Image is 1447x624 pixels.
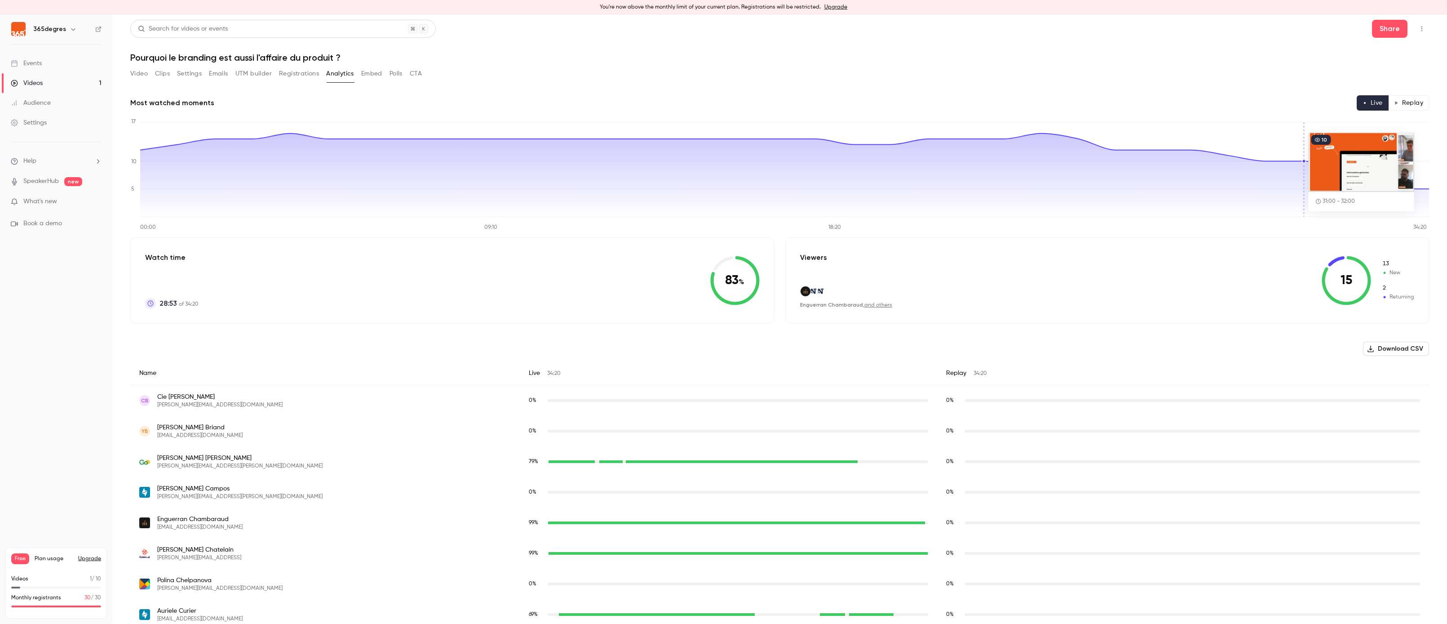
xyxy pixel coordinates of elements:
div: Videos [11,79,43,88]
div: polina.chelpanova@dataart.com [130,569,1429,599]
button: Live [1357,95,1389,111]
span: 0 % [529,581,536,587]
button: Top Bar Actions [1415,22,1429,36]
span: 1 [90,576,92,582]
span: [EMAIL_ADDRESS][DOMAIN_NAME] [157,615,243,623]
button: Download CSV [1363,342,1429,356]
div: Audience [11,98,51,107]
span: 28:53 [159,298,177,309]
span: Polina Chelpanova [157,576,283,585]
span: [EMAIL_ADDRESS][DOMAIN_NAME] [157,524,243,531]
button: Analytics [326,67,354,81]
button: Embed [361,67,382,81]
div: Search for videos or events [138,24,228,34]
span: Replay watch time [946,549,960,557]
span: CB [141,397,149,405]
span: new [64,177,82,186]
h6: 365degres [33,25,66,34]
p: of 34:20 [159,298,199,309]
div: Settings [11,118,47,127]
span: New [1382,269,1414,277]
span: 69 % [529,612,538,617]
span: Live watch time [529,397,543,405]
span: Replay watch time [946,397,960,405]
iframe: Noticeable Trigger [91,198,102,206]
img: happn.fr [139,487,150,498]
span: Book a demo [23,219,62,228]
p: Videos [11,575,28,583]
span: Replay watch time [946,611,960,619]
span: 0 % [946,459,954,464]
span: Replay watch time [946,580,960,588]
span: 0 % [946,490,954,495]
span: [EMAIL_ADDRESS][DOMAIN_NAME] [157,432,243,439]
img: happn.fr [139,609,150,620]
tspan: 18:20 [828,225,841,230]
div: paul-antoine.campos@happn.fr [130,477,1429,508]
span: Returning [1382,293,1414,301]
div: e.chambaraud@hemea.com [130,508,1429,538]
span: Auriele Curier [157,606,243,615]
img: aitenders.com [815,286,825,296]
div: Replay [937,361,1429,385]
tspan: 10 [131,159,137,165]
p: / 30 [84,594,101,602]
span: Plan usage [35,555,73,562]
img: aitenders.com [808,286,818,296]
p: Watch time [145,252,199,263]
p: Viewers [800,252,827,263]
span: 0 % [946,581,954,587]
button: Settings [177,67,202,81]
span: [PERSON_NAME][EMAIL_ADDRESS][DOMAIN_NAME] [157,401,283,409]
span: 99 % [529,551,538,556]
p: / 10 [90,575,101,583]
tspan: 00:00 [140,225,156,230]
button: Registrations [279,67,319,81]
span: Live watch time [529,519,543,527]
button: Replay [1388,95,1429,111]
div: julien.chatelain@golem.ai [130,538,1429,569]
img: hemea.com [139,517,150,528]
a: SpeakerHub [23,177,59,186]
span: Replay watch time [946,488,960,496]
button: Clips [155,67,170,81]
span: What's new [23,197,57,206]
img: golem.ai [139,548,150,559]
span: Live watch time [529,427,543,435]
span: Replay watch time [946,458,960,466]
span: Live watch time [529,580,543,588]
span: Free [11,553,29,564]
div: Events [11,59,42,68]
span: Replay watch time [946,519,960,527]
img: greengo.voyage [139,456,150,467]
div: juliette@greengo.voyage [130,446,1429,477]
div: Live [520,361,937,385]
span: Live watch time [529,458,543,466]
span: YB [142,427,148,435]
span: 34:20 [974,371,987,376]
button: CTA [410,67,422,81]
span: 0 % [529,398,536,403]
span: New [1382,260,1414,268]
div: , [800,301,892,309]
tspan: 5 [131,187,134,192]
span: Enguerran Chambaraud [157,515,243,524]
span: 0 % [946,428,954,434]
span: [PERSON_NAME] Chatelain [157,545,241,554]
div: anisgraphisme@gmail.com [130,416,1429,446]
tspan: 09:10 [484,225,497,230]
span: Enguerran Chambaraud [800,302,863,308]
img: dataart.com [139,579,150,589]
span: [PERSON_NAME][EMAIL_ADDRESS][PERSON_NAME][DOMAIN_NAME] [157,463,323,470]
p: Monthly registrants [11,594,61,602]
span: [PERSON_NAME][EMAIL_ADDRESS][DOMAIN_NAME] [157,585,283,592]
a: and others [864,303,892,308]
div: Name [130,361,520,385]
span: 0 % [529,428,536,434]
span: [PERSON_NAME] Briand [157,423,243,432]
span: 0 % [946,520,954,526]
button: Polls [389,67,403,81]
h2: Most watched moments [130,98,214,108]
span: Cie [PERSON_NAME] [157,392,283,401]
div: caroline.brg789@gmail.com [130,385,1429,416]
